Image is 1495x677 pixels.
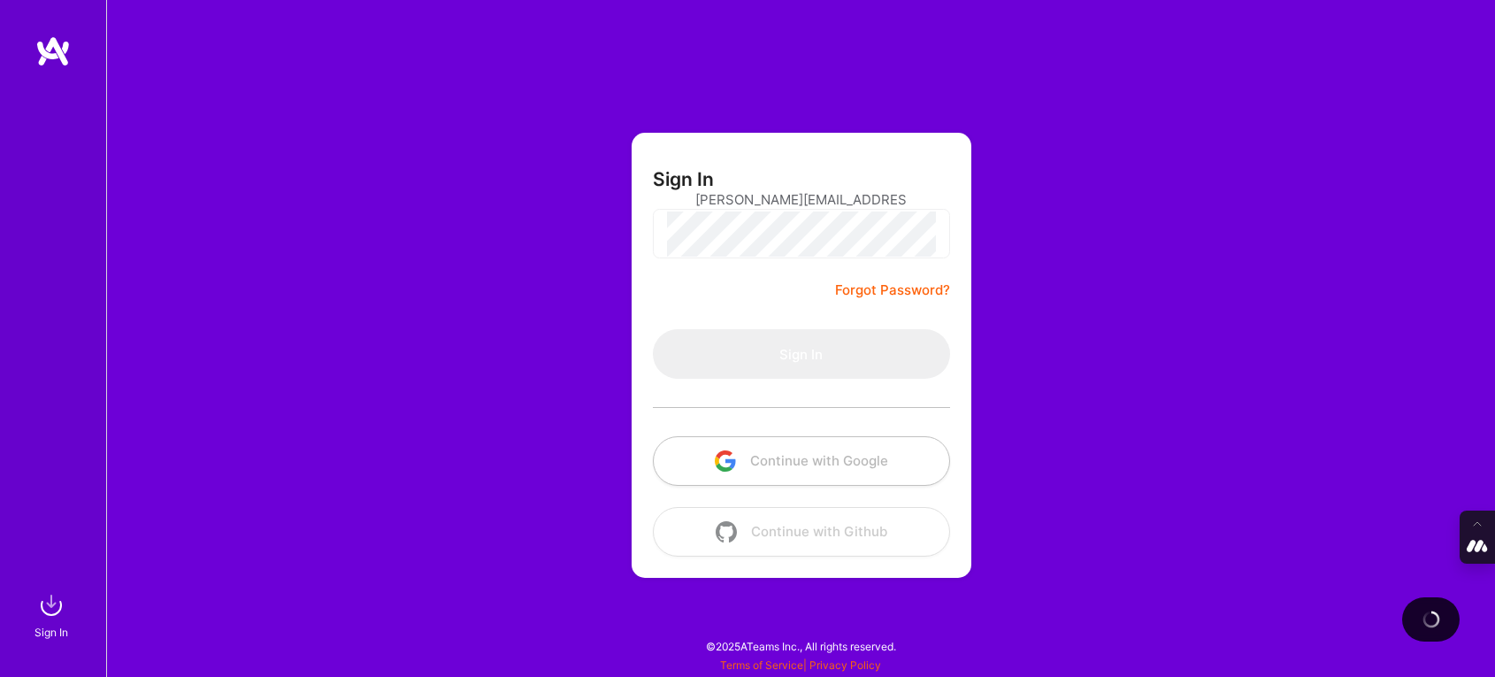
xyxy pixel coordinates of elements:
[835,280,950,301] a: Forgot Password?
[720,658,803,672] a: Terms of Service
[695,177,908,222] input: Email...
[653,168,714,190] h3: Sign In
[37,588,69,642] a: sign inSign In
[809,658,881,672] a: Privacy Policy
[715,450,736,472] img: icon
[716,521,737,542] img: icon
[653,436,950,486] button: Continue with Google
[653,507,950,557] button: Continue with Github
[1422,611,1440,628] img: loading
[720,658,881,672] span: |
[34,623,68,642] div: Sign In
[34,588,69,623] img: sign in
[106,624,1495,668] div: © 2025 ATeams Inc., All rights reserved.
[35,35,71,67] img: logo
[653,329,950,379] button: Sign In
